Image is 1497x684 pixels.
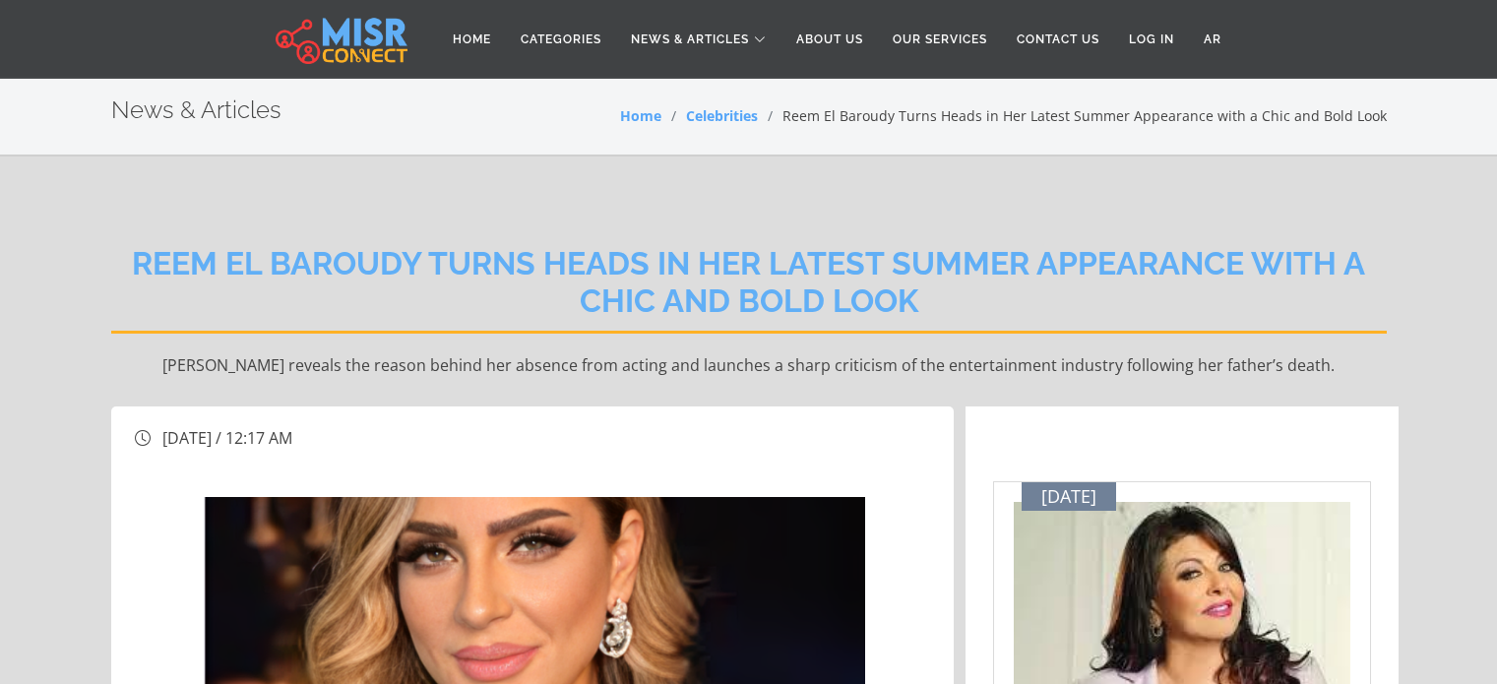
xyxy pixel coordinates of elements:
[686,106,758,125] a: Celebrities
[438,21,506,58] a: Home
[162,427,292,449] span: [DATE] / 12:17 AM
[276,15,407,64] img: main.misr_connect
[1002,21,1114,58] a: Contact Us
[620,106,661,125] a: Home
[1114,21,1189,58] a: Log in
[758,105,1387,126] li: Reem El Baroudy Turns Heads in Her Latest Summer Appearance with a Chic and Bold Look
[631,31,749,48] span: News & Articles
[878,21,1002,58] a: Our Services
[1041,486,1096,508] span: [DATE]
[111,96,281,125] h2: News & Articles
[616,21,781,58] a: News & Articles
[111,245,1387,334] h2: Reem El Baroudy Turns Heads in Her Latest Summer Appearance with a Chic and Bold Look
[1189,21,1236,58] a: AR
[781,21,878,58] a: About Us
[506,21,616,58] a: Categories
[111,353,1387,377] p: [PERSON_NAME] reveals the reason behind her absence from acting and launches a sharp criticism of...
